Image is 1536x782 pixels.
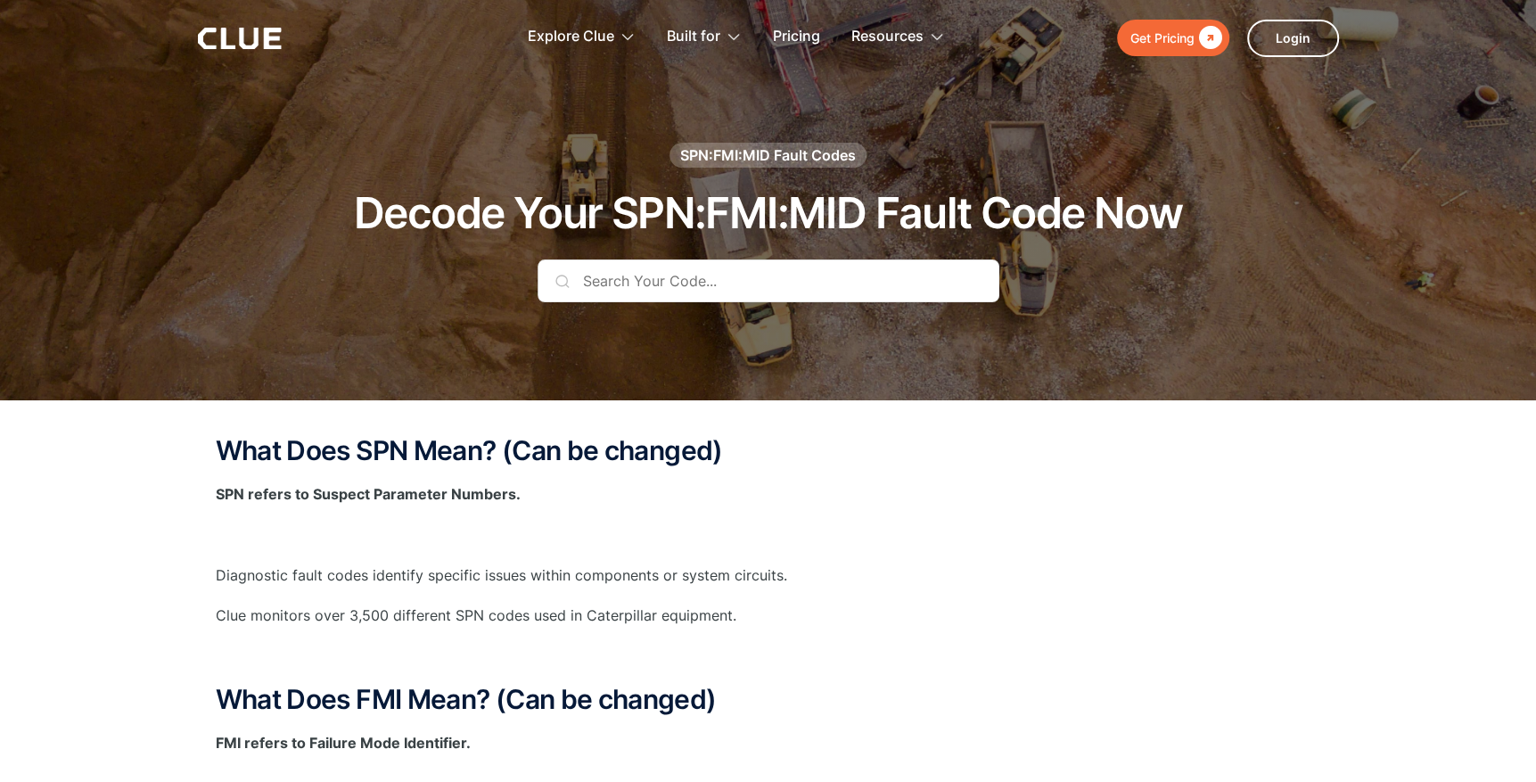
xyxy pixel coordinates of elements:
[1247,20,1339,57] a: Login
[851,9,924,65] div: Resources
[1130,27,1195,49] div: Get Pricing
[528,9,636,65] div: Explore Clue
[216,734,471,752] strong: FMI refers to Failure Mode Identifier.
[1117,20,1229,56] a: Get Pricing
[216,605,1321,627] p: Clue monitors over 3,500 different SPN codes used in Caterpillar equipment.
[354,190,1182,237] h1: Decode Your SPN:FMI:MID Fault Code Now
[538,259,999,302] input: Search Your Code...
[528,9,614,65] div: Explore Clue
[667,9,720,65] div: Built for
[216,485,521,503] strong: SPN refers to Suspect Parameter Numbers.
[851,9,945,65] div: Resources
[216,645,1321,667] p: ‍
[1195,27,1222,49] div: 
[773,9,820,65] a: Pricing
[216,436,1321,465] h2: What Does SPN Mean? (Can be changed)
[680,145,856,165] div: SPN:FMI:MID Fault Codes
[216,564,1321,587] p: Diagnostic fault codes identify specific issues within components or system circuits.
[667,9,742,65] div: Built for
[216,523,1321,546] p: ‍
[216,685,1321,714] h2: What Does FMI Mean? (Can be changed)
